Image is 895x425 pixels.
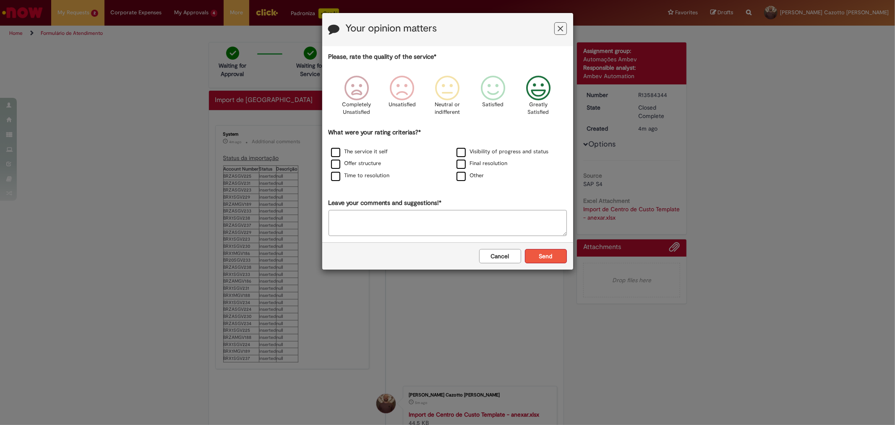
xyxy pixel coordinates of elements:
label: Leave your comments and suggestions!* [329,199,442,207]
label: Your opinion matters [346,23,437,34]
label: The service it self [331,148,388,156]
p: Greatly Satisfied [523,101,553,116]
div: Unsatisfied [381,69,423,127]
label: Visibility of progress and status [457,148,549,156]
div: Neutral or indifferent [426,69,469,127]
div: Greatly Satisfied [517,69,560,127]
div: Satisfied [472,69,514,127]
label: Other [457,172,484,180]
label: Final resolution [457,160,508,168]
button: Cancel [479,249,521,263]
p: Completely Unsatisfied [342,101,372,116]
div: What were your rating criterias?* [329,128,567,182]
label: Offer structure [331,160,381,168]
label: Please, rate the quality of the service* [329,52,437,61]
p: Unsatisfied [389,101,416,109]
p: Neutral or indifferent [432,101,462,116]
label: Time to resolution [331,172,390,180]
p: Satisfied [482,101,504,109]
button: Send [525,249,567,263]
div: Completely Unsatisfied [335,69,378,127]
